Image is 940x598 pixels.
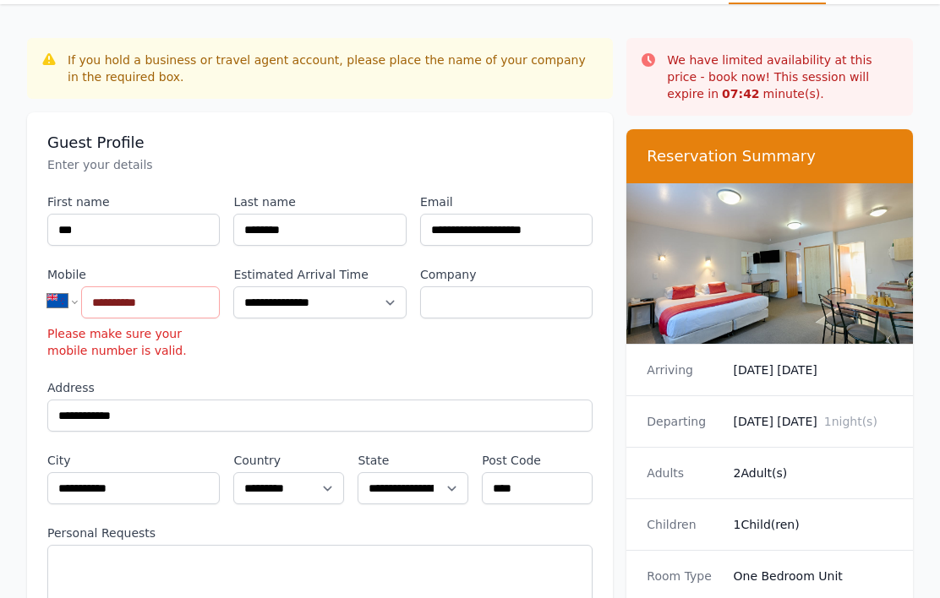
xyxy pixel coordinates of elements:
span: 1 night(s) [824,416,877,429]
label: Email [420,194,593,211]
label: City [47,453,220,470]
dd: 2 Adult(s) [734,465,893,482]
img: One Bedroom Unit [626,184,913,345]
dt: Children [647,517,719,534]
div: If you hold a business or travel agent account, please place the name of your company in the requ... [68,52,599,86]
label: Mobile [47,267,220,284]
label: Country [233,453,344,470]
p: Please make sure your mobile number is valid. [47,326,220,360]
dd: [DATE] [DATE] [734,362,893,379]
p: We have limited availability at this price - book now! This session will expire in minute(s). [667,52,899,103]
label: Company [420,267,593,284]
p: Enter your details [47,157,593,174]
label: Address [47,380,593,397]
strong: 07 : 42 [722,88,760,101]
dd: [DATE] [DATE] [734,414,893,431]
label: State [358,453,468,470]
dt: Room Type [647,568,719,585]
dt: Departing [647,414,719,431]
h3: Guest Profile [47,133,593,154]
label: Estimated Arrival Time [233,267,406,284]
dd: One Bedroom Unit [734,568,893,585]
h3: Reservation Summary [647,147,893,167]
label: Personal Requests [47,525,593,542]
label: First name [47,194,220,211]
label: Last name [233,194,406,211]
dt: Adults [647,465,719,482]
dt: Arriving [647,362,719,379]
label: Post Code [482,453,593,470]
dd: 1 Child(ren) [734,517,893,534]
